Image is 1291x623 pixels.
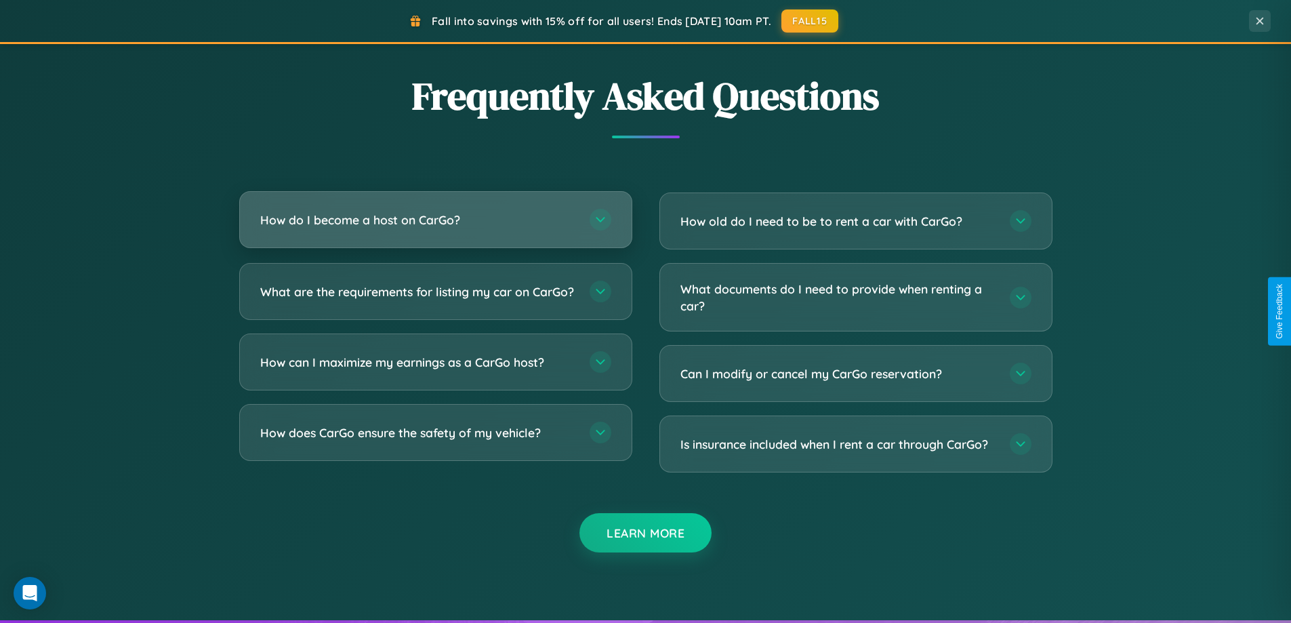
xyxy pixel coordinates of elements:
h3: Can I modify or cancel my CarGo reservation? [680,365,996,382]
h3: How does CarGo ensure the safety of my vehicle? [260,424,576,441]
span: Fall into savings with 15% off for all users! Ends [DATE] 10am PT. [432,14,771,28]
h3: What documents do I need to provide when renting a car? [680,281,996,314]
h3: Is insurance included when I rent a car through CarGo? [680,436,996,453]
h3: How old do I need to be to rent a car with CarGo? [680,213,996,230]
h3: How do I become a host on CarGo? [260,212,576,228]
button: Learn More [579,513,712,552]
h2: Frequently Asked Questions [239,70,1052,122]
div: Give Feedback [1275,284,1284,339]
h3: How can I maximize my earnings as a CarGo host? [260,354,576,371]
div: Open Intercom Messenger [14,577,46,609]
h3: What are the requirements for listing my car on CarGo? [260,283,576,300]
button: FALL15 [781,9,838,33]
